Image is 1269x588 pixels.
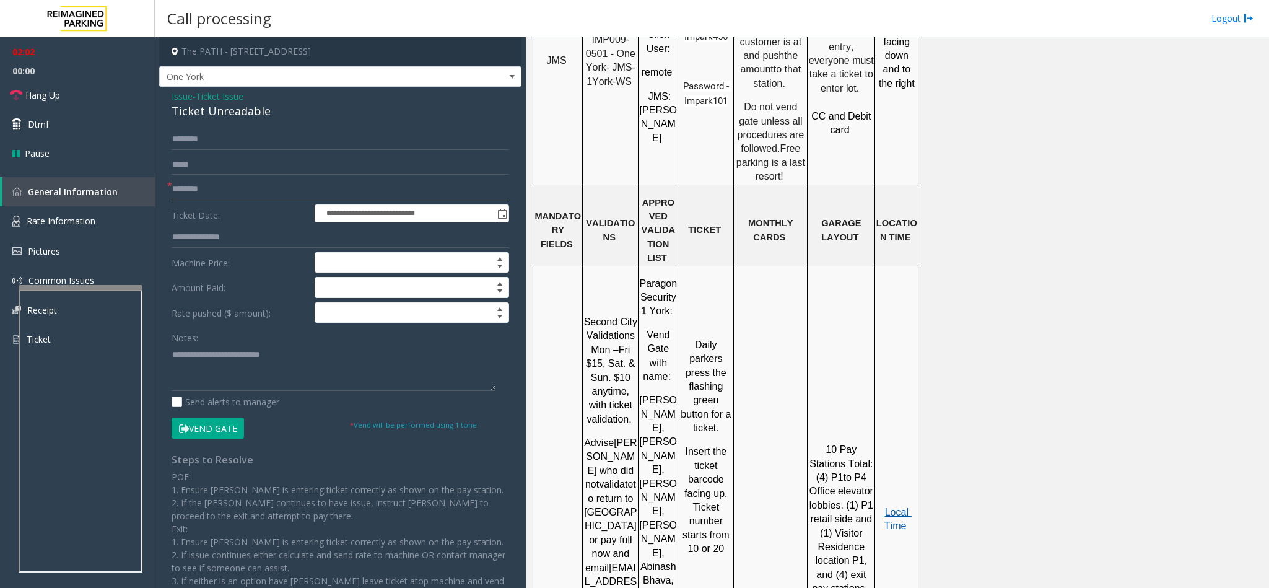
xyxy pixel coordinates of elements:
span: to return to [GEOGRAPHIC_DATA] or pay full now and email [584,479,639,573]
span: JMS [547,55,567,66]
label: Ticket Date: [168,204,312,223]
div: Ticket Unreadable [172,103,509,120]
span: Increase value [491,303,508,313]
span: Increase value [491,278,508,287]
img: 'icon' [12,334,20,345]
label: Machine Price: [168,252,312,273]
span: Decrease value [491,313,508,323]
span: validate [599,479,633,489]
span: [PERSON_NAME], [PERSON_NAME], [PERSON_NAME], [PERSON_NAME], Abin [640,395,677,572]
span: One York [160,67,449,87]
span: Advise [584,437,614,448]
span: APPROVED VALIDATION LIST [642,198,676,263]
span: : [667,43,669,54]
span: Insert the ticket barcode facing up. Ticket number starts from 10 or 20 [682,446,732,554]
span: Pause [25,147,50,160]
label: Rate pushed ($ amount): [168,302,312,323]
span: MONTHLY CARDS [748,218,796,242]
span: Increase value [491,253,508,263]
a: General Information [2,177,155,206]
span: Daily parkers press the flashing green button for a ticket. [681,340,733,433]
span: CC and Debit card [811,111,874,135]
span: Dtmf [28,118,49,131]
span: IMP009-0501 - One York- JMS-1York-WS [586,34,639,86]
span: - [193,90,243,102]
span: Chip facing down and to the right [879,22,915,89]
label: Send alerts to manager [172,395,279,408]
span: Click User [647,29,672,53]
label: Notes: [172,327,198,344]
img: 'icon' [12,187,22,196]
span: LOCATION TIME [876,218,917,242]
span: General Information [28,186,118,198]
span: Toggle popup [495,205,508,222]
span: Vend Gate with name: [643,330,673,382]
span: remote [642,67,673,77]
span: Impark456 [684,31,728,42]
span: Hang Up [25,89,60,102]
span: Decrease value [491,287,508,297]
label: Amount Paid: [168,277,312,298]
span: GARAGE LAYOUT [821,218,863,242]
span: Do not vend gate unless all procedures are followed [738,102,807,154]
span: Decrease value [491,263,508,273]
span: JMS: [PERSON_NAME] [640,91,677,143]
img: logout [1244,12,1254,25]
span: Pictures [28,245,60,257]
h3: Call processing [161,3,277,33]
span: TICKET [688,225,721,235]
span: Ticket Issue [196,90,243,103]
small: Vend will be performed using 1 tone [350,420,477,429]
span: Issue [172,90,193,103]
img: 'icon' [12,306,21,314]
span: a [660,561,666,572]
span: . [777,143,780,154]
span: Rate Information [27,215,95,227]
img: 'icon' [12,276,22,286]
span: Second City Validations Mon –Fri $15, Sat. & Sun. $10 anytime, with ticket validation. [584,317,640,424]
span: VALIDATIONS [586,218,635,242]
span: Paragon Security 1 York: [640,278,680,317]
img: 'icon' [12,216,20,227]
h4: Steps to Resolve [172,454,509,466]
button: Vend Gate [172,418,244,439]
span: Common Issues [28,274,94,286]
h4: The PATH - [STREET_ADDRESS] [159,37,521,66]
span: MANDATORY FIELDS [534,211,581,249]
a: Local Time [884,507,912,531]
span: Password - Impark101 [683,81,731,107]
span: Free parking is a last resort! [736,143,808,182]
span: to that station. [753,64,803,88]
img: 'icon' [12,247,22,255]
a: Logout [1211,12,1254,25]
